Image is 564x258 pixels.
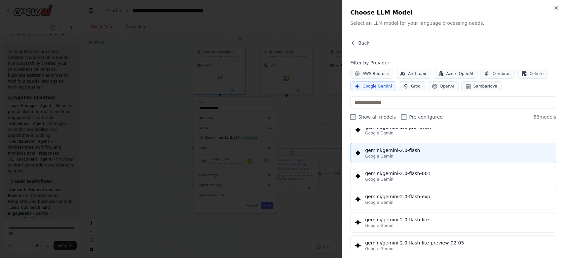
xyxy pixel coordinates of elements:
[350,120,556,140] button: gemini/gemini-1.5-pro-latestGoogle Gemini
[350,8,556,17] h2: Choose LLM Model
[365,193,552,200] div: gemini/gemini-2.0-flash-exp
[473,84,497,89] span: SambaNova
[480,69,514,79] button: Cerebras
[350,212,556,233] button: gemini/gemini-2.0-flash-liteGoogle Gemini
[350,143,556,163] button: gemini/gemini-2.0-flashGoogle Gemini
[362,84,392,89] span: Google Gemini
[365,170,552,177] div: gemini/gemini-2.0-flash-001
[517,69,548,79] button: Cohere
[365,147,552,154] div: gemini/gemini-2.0-flash
[440,84,454,89] span: OpenAI
[428,81,459,91] button: OpenAI
[533,114,556,120] span: 58 models
[399,81,425,91] button: Groq
[401,114,443,120] label: Pre-configured
[492,71,510,76] span: Cerebras
[358,40,369,46] span: Back
[446,71,473,76] span: Azure OpenAI
[396,69,432,79] button: Anthropic
[350,81,396,91] button: Google Gemini
[365,130,395,136] span: Google Gemini
[365,154,395,159] span: Google Gemini
[350,59,556,66] h4: Filter by Provider
[365,246,395,251] span: Google Gemini
[365,223,395,228] span: Google Gemini
[434,69,477,79] button: Azure OpenAI
[350,114,356,120] input: Show all models
[350,189,556,209] button: gemini/gemini-2.0-flash-expGoogle Gemini
[408,71,427,76] span: Anthropic
[401,114,406,120] input: Pre-configured
[362,71,389,76] span: AWS Bedrock
[365,200,395,205] span: Google Gemini
[350,235,556,256] button: gemini/gemini-2.0-flash-lite-preview-02-05Google Gemini
[350,69,393,79] button: AWS Bedrock
[365,216,552,223] div: gemini/gemini-2.0-flash-lite
[411,84,421,89] span: Groq
[365,240,552,246] div: gemini/gemini-2.0-flash-lite-preview-02-05
[461,81,502,91] button: SambaNova
[365,177,395,182] span: Google Gemini
[529,71,544,76] span: Cohere
[350,114,396,120] label: Show all models
[350,166,556,186] button: gemini/gemini-2.0-flash-001Google Gemini
[350,20,556,26] p: Select an LLM model for your language processing needs.
[350,40,369,46] button: Back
